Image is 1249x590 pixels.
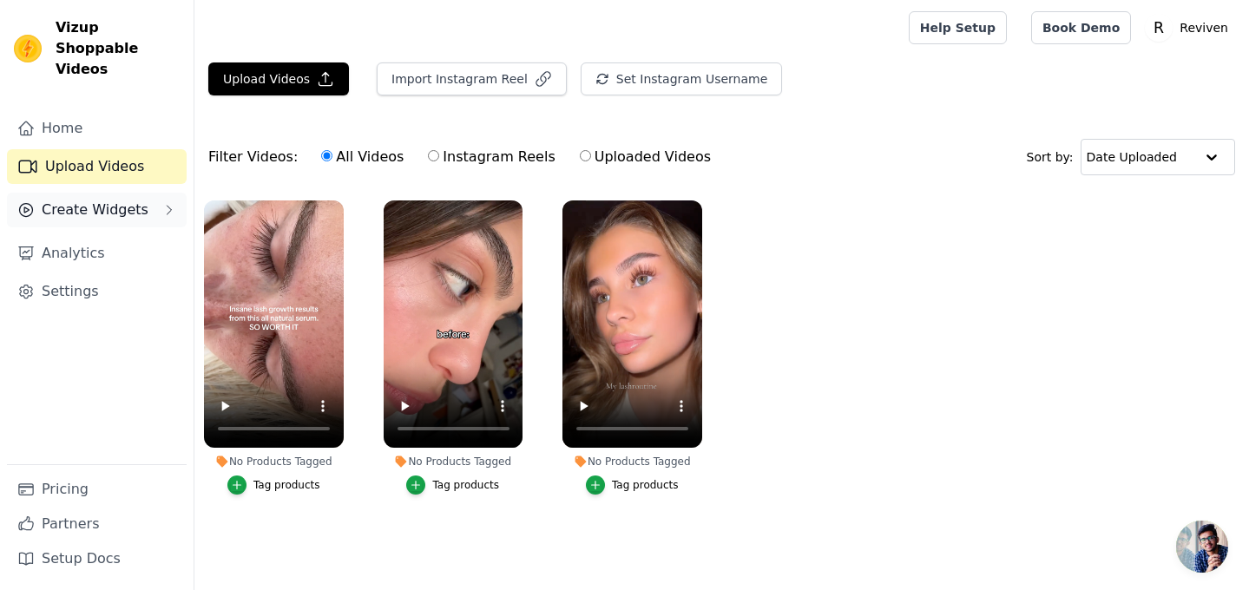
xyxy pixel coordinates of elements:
div: Tag products [253,478,320,492]
p: Reviven [1173,12,1235,43]
span: Vizup Shoppable Videos [56,17,180,80]
text: R [1154,19,1164,36]
button: Tag products [406,475,499,495]
div: No Products Tagged [384,455,523,469]
div: Sort by: [1027,139,1236,175]
a: Setup Docs [7,541,187,576]
a: Partners [7,507,187,541]
label: Uploaded Videos [579,146,712,168]
div: No Products Tagged [562,455,702,469]
div: No Products Tagged [204,455,344,469]
input: All Videos [321,150,332,161]
img: Vizup [14,35,42,62]
input: Uploaded Videos [580,150,591,161]
button: Create Widgets [7,193,187,227]
a: Book Demo [1031,11,1131,44]
a: Upload Videos [7,149,187,184]
button: Tag products [586,475,679,495]
div: Tag products [432,478,499,492]
input: Instagram Reels [428,150,439,161]
button: Upload Videos [208,62,349,95]
label: All Videos [320,146,404,168]
a: Pricing [7,472,187,507]
span: Create Widgets [42,200,148,220]
div: Filter Videos: [208,137,720,177]
a: Settings [7,274,187,309]
button: R Reviven [1145,12,1235,43]
a: Help Setup [909,11,1007,44]
div: Tag products [612,478,679,492]
div: Åben chat [1176,521,1228,573]
button: Set Instagram Username [581,62,782,95]
label: Instagram Reels [427,146,555,168]
a: Home [7,111,187,146]
button: Import Instagram Reel [377,62,567,95]
a: Analytics [7,236,187,271]
button: Tag products [227,475,320,495]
